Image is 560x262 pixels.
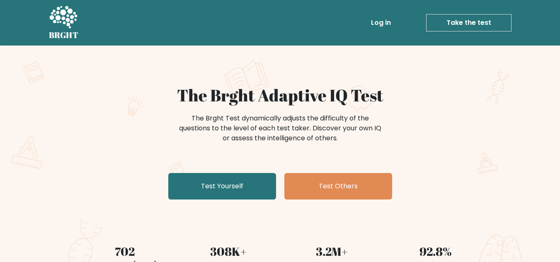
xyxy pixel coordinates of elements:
div: 308K+ [182,243,275,260]
h5: BRGHT [49,30,79,40]
a: Log in [368,14,394,31]
h1: The Brght Adaptive IQ Test [78,85,482,105]
div: 702 [78,243,172,260]
a: Test Others [284,173,392,200]
div: 92.8% [389,243,482,260]
a: Test Yourself [168,173,276,200]
div: 3.2M+ [285,243,379,260]
a: BRGHT [49,3,79,42]
div: The Brght Test dynamically adjusts the difficulty of the questions to the level of each test take... [177,113,384,143]
a: Take the test [426,14,512,31]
